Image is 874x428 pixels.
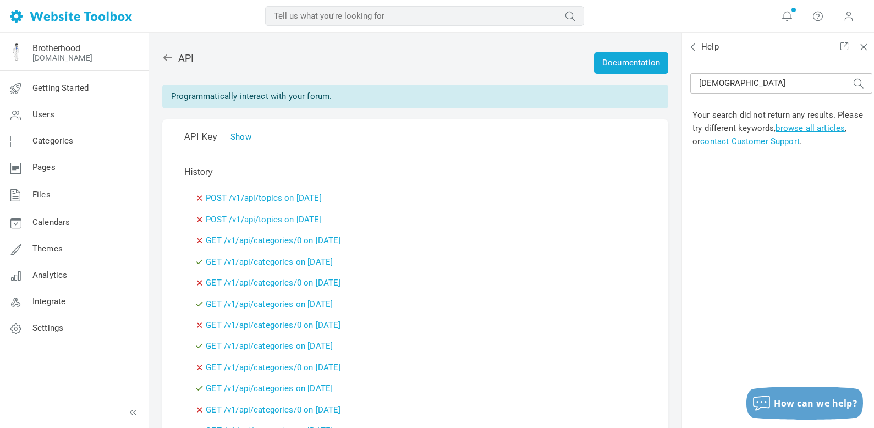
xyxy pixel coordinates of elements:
h2: API [162,52,668,74]
div: Domain: [DOMAIN_NAME] [29,29,121,37]
div: Keywords by Traffic [122,65,185,72]
span: API Key [184,132,217,142]
a: Show [230,132,251,142]
a: GET /v1/api/categories on [DATE] [206,257,333,267]
img: tab_keywords_by_traffic_grey.svg [109,64,118,73]
input: Tell us what you're looking for [690,73,872,94]
span: Integrate [32,297,65,306]
a: GET /v1/api/categories on [DATE] [206,299,333,309]
a: POST /v1/api/topics on [DATE] [206,215,321,224]
a: GET /v1/api/categories/0 on [DATE] [206,320,340,330]
img: logo_orange.svg [18,18,26,26]
a: GET /v1/api/categories/0 on [DATE] [206,278,340,288]
td: Your search did not return any results. Please try different keywords, , or . [690,106,872,150]
span: Analytics [32,270,67,280]
span: Categories [32,136,74,146]
a: Documentation [594,52,668,74]
span: Back [689,41,700,52]
a: [DOMAIN_NAME] [32,53,92,62]
span: Pages [32,162,56,172]
span: Calendars [32,217,70,227]
a: GET /v1/api/categories on [DATE] [206,341,333,351]
span: How can we help? [774,397,857,409]
img: Facebook%20Profile%20Pic%20Guy%20Blue%20Best.png [7,43,25,61]
a: GET /v1/api/categories/0 on [DATE] [206,405,340,415]
img: tab_domain_overview_orange.svg [30,64,39,73]
a: POST /v1/api/topics on [DATE] [206,193,321,203]
span: Getting Started [32,83,89,93]
div: v 4.0.25 [31,18,54,26]
span: Help [690,41,719,53]
button: How can we help? [746,387,863,420]
span: Users [32,109,54,119]
input: Tell us what you're looking for [265,6,584,26]
a: contact Customer Support [700,136,800,146]
a: GET /v1/api/categories/0 on [DATE] [206,235,340,245]
a: GET /v1/api/categories/0 on [DATE] [206,363,340,372]
a: browse all articles [776,123,845,133]
div: Domain Overview [42,65,98,72]
span: Settings [32,323,63,333]
p: History [184,166,646,179]
span: Files [32,190,51,200]
span: Themes [32,244,63,254]
div: Programmatically interact with your forum. [162,85,668,108]
a: GET /v1/api/categories on [DATE] [206,383,333,393]
img: website_grey.svg [18,29,26,37]
a: Brotherhood [32,43,80,53]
